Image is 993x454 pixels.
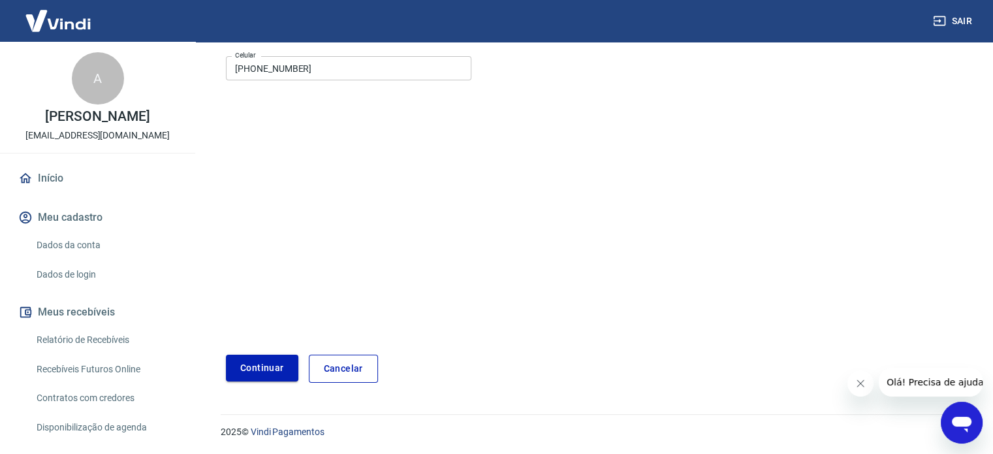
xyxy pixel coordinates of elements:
[16,298,180,327] button: Meus recebíveis
[930,9,977,33] button: Sair
[221,425,962,439] p: 2025 ©
[16,203,180,232] button: Meu cadastro
[226,355,298,381] button: Continuar
[31,414,180,441] a: Disponibilização de agenda
[8,9,110,20] span: Olá! Precisa de ajuda?
[879,368,983,397] iframe: Mensagem da empresa
[941,402,983,444] iframe: Botão para abrir a janela de mensagens
[31,232,180,259] a: Dados da conta
[251,427,324,437] a: Vindi Pagamentos
[31,356,180,383] a: Recebíveis Futuros Online
[72,52,124,105] div: A
[309,355,378,383] a: Cancelar
[847,370,874,397] iframe: Fechar mensagem
[31,327,180,353] a: Relatório de Recebíveis
[25,129,170,142] p: [EMAIL_ADDRESS][DOMAIN_NAME]
[31,261,180,288] a: Dados de login
[31,385,180,412] a: Contratos com credores
[45,110,150,123] p: [PERSON_NAME]
[235,50,256,60] label: Celular
[16,1,101,41] img: Vindi
[16,164,180,193] a: Início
